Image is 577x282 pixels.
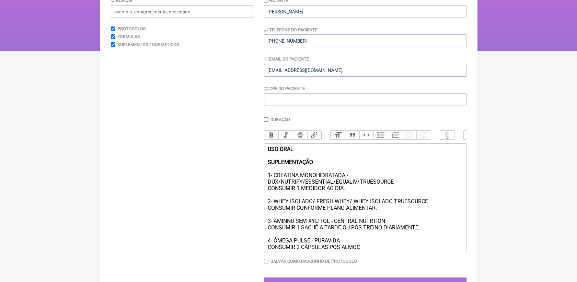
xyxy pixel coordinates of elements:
[388,131,402,140] button: Numbers
[331,131,345,140] button: Heading
[402,131,416,140] button: Decrease Level
[264,27,318,32] label: Telefone do Paciente
[307,131,322,140] button: Link
[270,259,357,264] label: Salvar como rascunho de Protocolo
[359,131,374,140] button: Code
[267,146,313,165] strong: USO ORAL SUPLEMENTAÇÃO
[117,42,179,47] label: Suplementos / Cosméticos
[440,131,454,140] button: Attach Files
[270,117,290,122] label: Duração
[278,131,293,140] button: Italic
[264,86,305,91] label: CPF do Paciente
[117,34,140,39] label: Formulas
[373,131,388,140] button: Bullets
[117,26,146,31] label: Protocolos
[264,56,309,62] label: Email do Paciente
[464,131,478,140] button: Undo
[264,131,279,140] button: Bold
[111,5,253,18] input: exemplo: emagrecimento, ansiedade
[267,146,462,250] div: 1- CREATINA MONOHIDRATADA - DUX/NUTRIFY/ESSENTIAL/EQUALIV/TRUESOURCE CONSUMIR 1 MEDIDOR AO DIA. 2...
[293,131,307,140] button: Strikethrough
[416,131,431,140] button: Increase Level
[345,131,359,140] button: Quote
